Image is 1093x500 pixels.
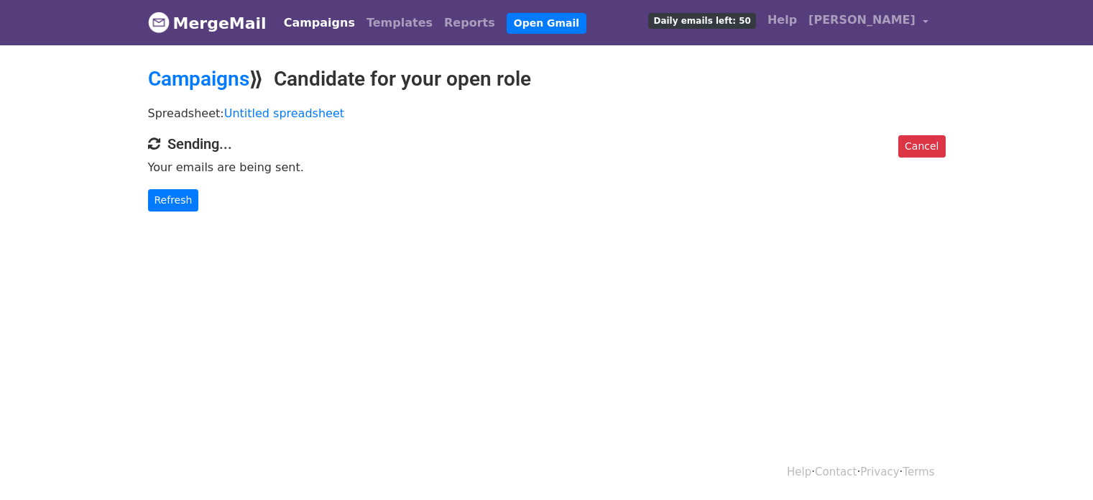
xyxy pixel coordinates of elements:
a: MergeMail [148,8,267,38]
a: Templates [361,9,438,37]
a: Campaigns [278,9,361,37]
a: Untitled spreadsheet [224,106,344,120]
a: Campaigns [148,67,249,91]
a: Reports [438,9,501,37]
a: Daily emails left: 50 [642,6,761,35]
a: Privacy [860,465,899,478]
a: Terms [903,465,934,478]
span: [PERSON_NAME] [808,12,916,29]
a: Refresh [148,189,199,212]
img: MergeMail logo [148,12,170,33]
a: [PERSON_NAME] [803,6,933,40]
a: Cancel [898,135,945,158]
p: Your emails are being sent. [148,160,946,175]
span: Daily emails left: 50 [648,13,755,29]
a: Open Gmail [507,13,586,34]
h2: ⟫ Candidate for your open role [148,67,946,91]
a: Help [762,6,803,35]
p: Spreadsheet: [148,106,946,121]
a: Contact [815,465,857,478]
h4: Sending... [148,135,946,153]
a: Help [787,465,811,478]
